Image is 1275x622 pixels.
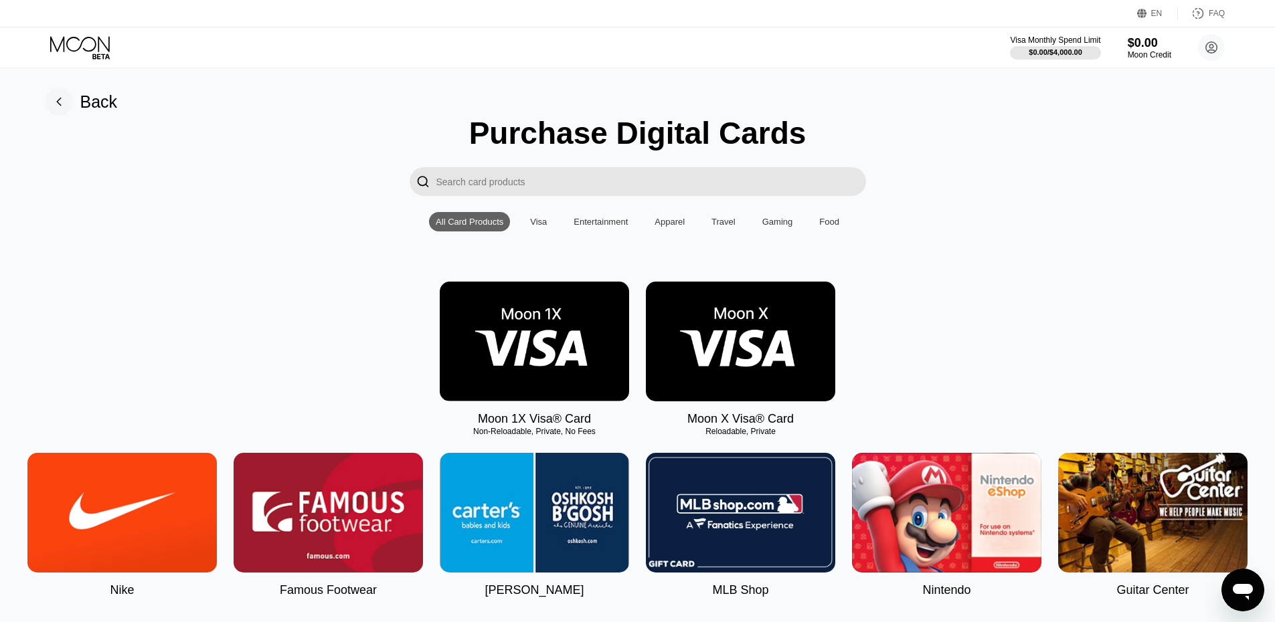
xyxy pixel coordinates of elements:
div: Nintendo [922,583,970,597]
div: Travel [705,212,742,231]
input: Search card products [436,167,866,196]
div: Back [80,92,118,112]
div: $0.00 / $4,000.00 [1029,48,1082,56]
div: Visa [523,212,554,231]
div: Apparel [655,217,685,227]
div: Moon X Visa® Card [687,412,794,426]
div: MLB Shop [712,583,768,597]
div: Back [46,88,118,115]
div: FAQ [1178,7,1225,20]
div:  [416,174,430,189]
div: $0.00 [1128,36,1171,50]
div: All Card Products [429,212,510,231]
div: Guitar Center [1116,583,1189,597]
div: [PERSON_NAME] [485,583,584,597]
div: EN [1137,7,1178,20]
div: FAQ [1209,9,1225,18]
div: Non-Reloadable, Private, No Fees [440,427,629,436]
div: Food [819,217,839,227]
div: EN [1151,9,1163,18]
div: Visa Monthly Spend Limit [1010,35,1100,45]
div: Visa [530,217,547,227]
div: Moon Credit [1128,50,1171,60]
div: Moon 1X Visa® Card [478,412,591,426]
div: Entertainment [574,217,628,227]
div: Travel [711,217,736,227]
div:  [410,167,436,196]
div: $0.00Moon Credit [1128,36,1171,60]
iframe: Button to launch messaging window [1221,568,1264,611]
div: Reloadable, Private [646,427,835,436]
div: Nike [110,583,134,597]
div: All Card Products [436,217,503,227]
div: Famous Footwear [280,583,377,597]
div: Apparel [648,212,691,231]
div: Entertainment [567,212,634,231]
div: Gaming [756,212,800,231]
div: Gaming [762,217,793,227]
div: Purchase Digital Cards [469,115,806,151]
div: Visa Monthly Spend Limit$0.00/$4,000.00 [1010,35,1100,60]
div: Food [813,212,846,231]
